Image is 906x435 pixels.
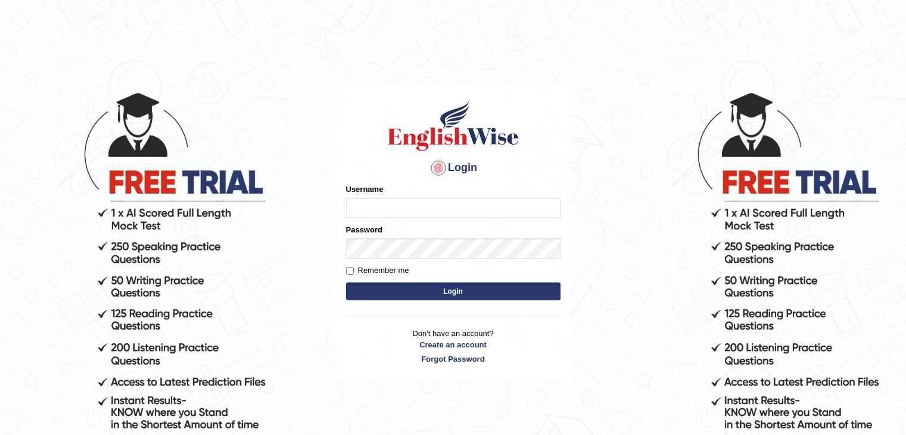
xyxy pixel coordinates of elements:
p: Don't have an account? [346,328,561,365]
label: Remember me [346,265,409,276]
label: Username [346,184,384,195]
button: Login [346,282,561,300]
h4: Login [346,159,561,178]
img: Logo of English Wise sign in for intelligent practice with AI [385,99,521,153]
input: Remember me [346,267,354,275]
label: Password [346,224,382,235]
a: Create an account [346,339,561,350]
a: Forgot Password [346,353,561,365]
